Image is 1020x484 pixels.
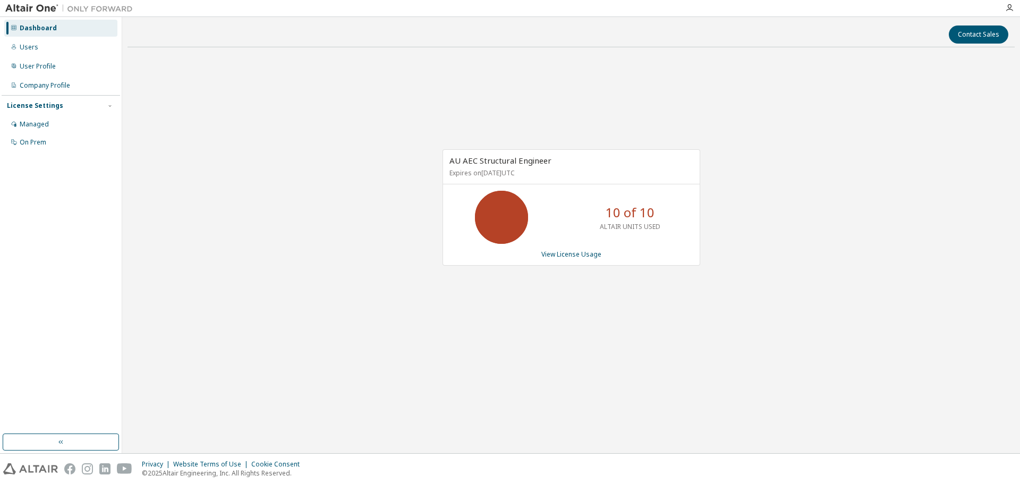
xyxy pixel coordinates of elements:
img: linkedin.svg [99,463,110,474]
img: instagram.svg [82,463,93,474]
img: Altair One [5,3,138,14]
p: © 2025 Altair Engineering, Inc. All Rights Reserved. [142,469,306,478]
span: AU AEC Structural Engineer [449,155,551,166]
div: Managed [20,120,49,129]
div: Dashboard [20,24,57,32]
div: Cookie Consent [251,460,306,469]
p: ALTAIR UNITS USED [600,222,660,231]
div: User Profile [20,62,56,71]
img: altair_logo.svg [3,463,58,474]
p: Expires on [DATE] UTC [449,168,691,177]
p: 10 of 10 [606,203,654,222]
button: Contact Sales [949,26,1008,44]
div: On Prem [20,138,46,147]
div: License Settings [7,101,63,110]
div: Website Terms of Use [173,460,251,469]
img: youtube.svg [117,463,132,474]
div: Company Profile [20,81,70,90]
a: View License Usage [541,250,601,259]
img: facebook.svg [64,463,75,474]
div: Privacy [142,460,173,469]
div: Users [20,43,38,52]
